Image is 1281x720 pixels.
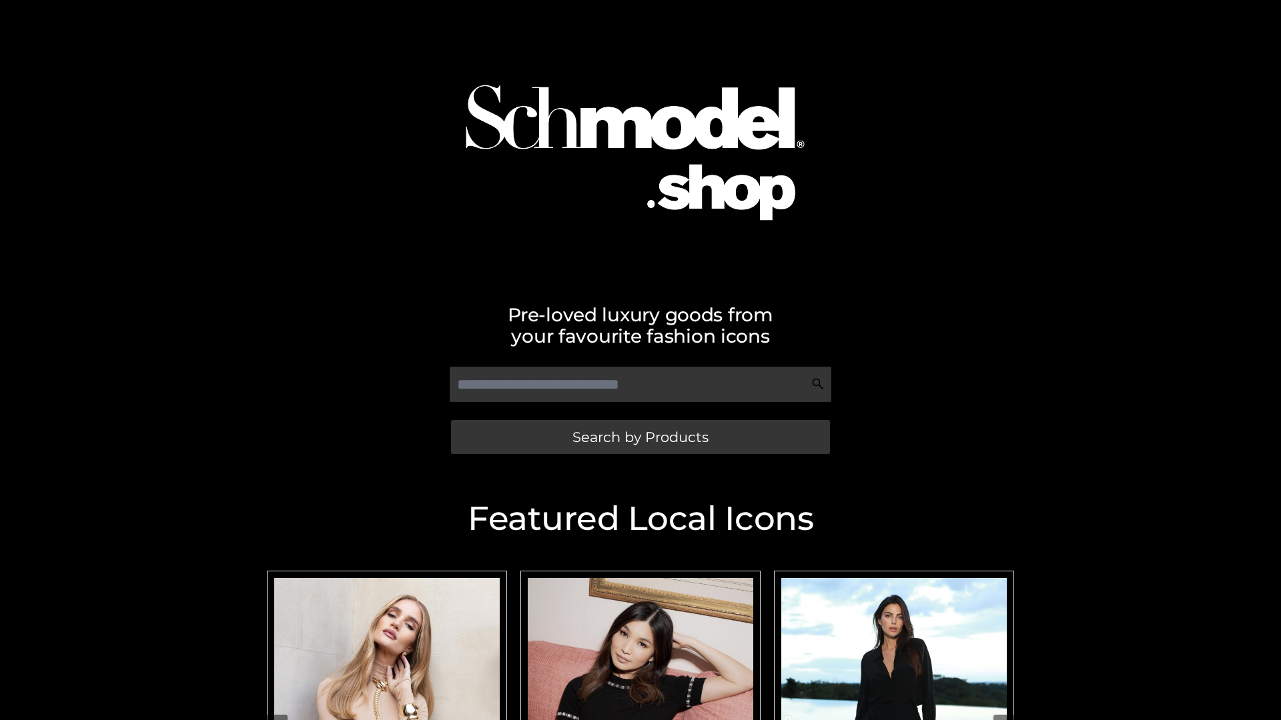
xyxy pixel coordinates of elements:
h2: Featured Local Icons​ [260,502,1021,535]
h2: Pre-loved luxury goods from your favourite fashion icons [260,304,1021,347]
img: Search Icon [811,377,825,391]
span: Search by Products [572,430,709,444]
a: Search by Products [451,420,830,454]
